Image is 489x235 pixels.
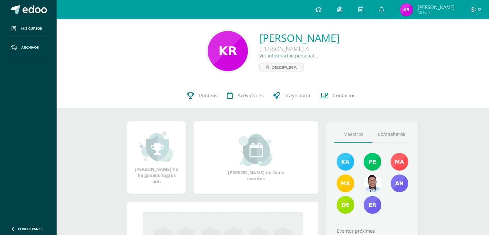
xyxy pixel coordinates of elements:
[268,83,315,108] a: Trayectoria
[21,45,39,50] span: Archivos
[224,134,288,182] div: [PERSON_NAME] no tiene eventos
[391,153,408,171] img: c020eebe47570ddd332f87e65077e1d5.png
[259,45,340,52] div: [PERSON_NAME] A
[259,52,318,59] a: Ver información personal...
[139,131,174,163] img: achievement_small.png
[315,83,360,108] a: Contactos
[222,83,268,108] a: Actividades
[364,153,381,171] img: 15fb5835aaf1d8aa0909c044d1811af8.png
[208,31,248,71] img: 5d99c0012c3eac26a775d2a03479939a.png
[364,174,381,192] img: 6bf64b0700033a2ca3395562ad6aa597.png
[285,92,310,99] span: Trayectoria
[238,92,264,99] span: Actividades
[372,126,410,143] a: Compañeros
[21,26,42,31] span: Mis cursos
[182,83,222,108] a: Punteos
[337,196,354,214] img: 13db4c08e544ead93a1678712b735bab.png
[333,92,355,99] span: Contactos
[5,19,51,38] a: Mis cursos
[334,228,410,234] div: Eventos próximos
[418,10,455,15] span: Mi Perfil
[364,196,381,214] img: 3b51858fa93919ca30eb1aad2d2e7161.png
[334,126,372,143] a: Maestros
[337,174,354,192] img: f5bcdfe112135d8e2907dab10a7547e4.png
[271,63,297,71] span: Disciplina
[400,3,413,16] img: cacd240fbac3d732187b716c85587b9b.png
[239,134,274,166] img: event_small.png
[199,92,217,99] span: Punteos
[391,174,408,192] img: 5b69ea46538634a852163c0590dc3ff7.png
[259,31,340,45] a: [PERSON_NAME]
[418,4,455,10] span: [PERSON_NAME]
[134,131,179,184] div: [PERSON_NAME] no ha ganado logros aún
[337,153,354,171] img: 1c285e60f6ff79110def83009e9e501a.png
[5,38,51,57] a: Archivos
[18,227,42,231] span: Cerrar panel
[259,63,303,71] a: Disciplina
